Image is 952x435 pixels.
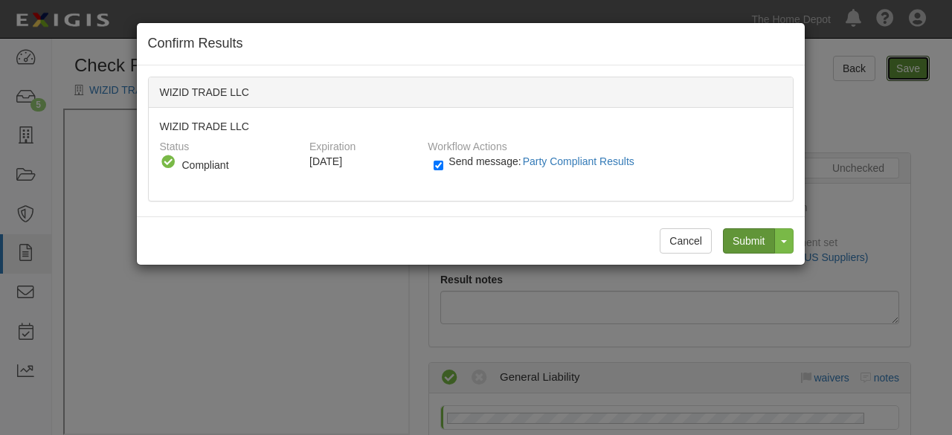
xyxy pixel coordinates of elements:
[148,34,794,54] h4: Confirm Results
[428,134,506,154] label: Workflow Actions
[160,134,190,154] label: Status
[160,154,176,170] i: Compliant
[309,154,416,169] div: [DATE]
[149,108,793,201] div: WIZID TRADE LLC
[523,155,634,167] span: Party Compliant Results
[448,155,640,167] span: Send message:
[434,157,443,174] input: Send message:Party Compliant Results
[521,152,640,171] button: Send message:
[182,158,294,173] div: Compliant
[149,77,793,108] div: WIZID TRADE LLC
[660,228,712,254] button: Cancel
[309,134,356,154] label: Expiration
[723,228,775,254] input: Submit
